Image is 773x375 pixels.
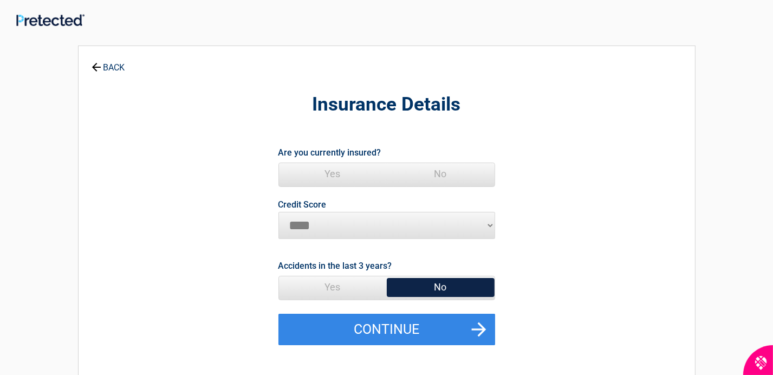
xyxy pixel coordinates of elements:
label: Credit Score [278,201,327,209]
span: No [387,163,495,185]
button: Continue [278,314,495,345]
span: Yes [279,163,387,185]
a: BACK [89,53,127,72]
label: Accidents in the last 3 years? [278,258,392,273]
span: No [387,276,495,298]
span: Yes [279,276,387,298]
h2: Insurance Details [138,92,635,118]
label: Are you currently insured? [278,145,381,160]
img: Main Logo [16,14,85,27]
